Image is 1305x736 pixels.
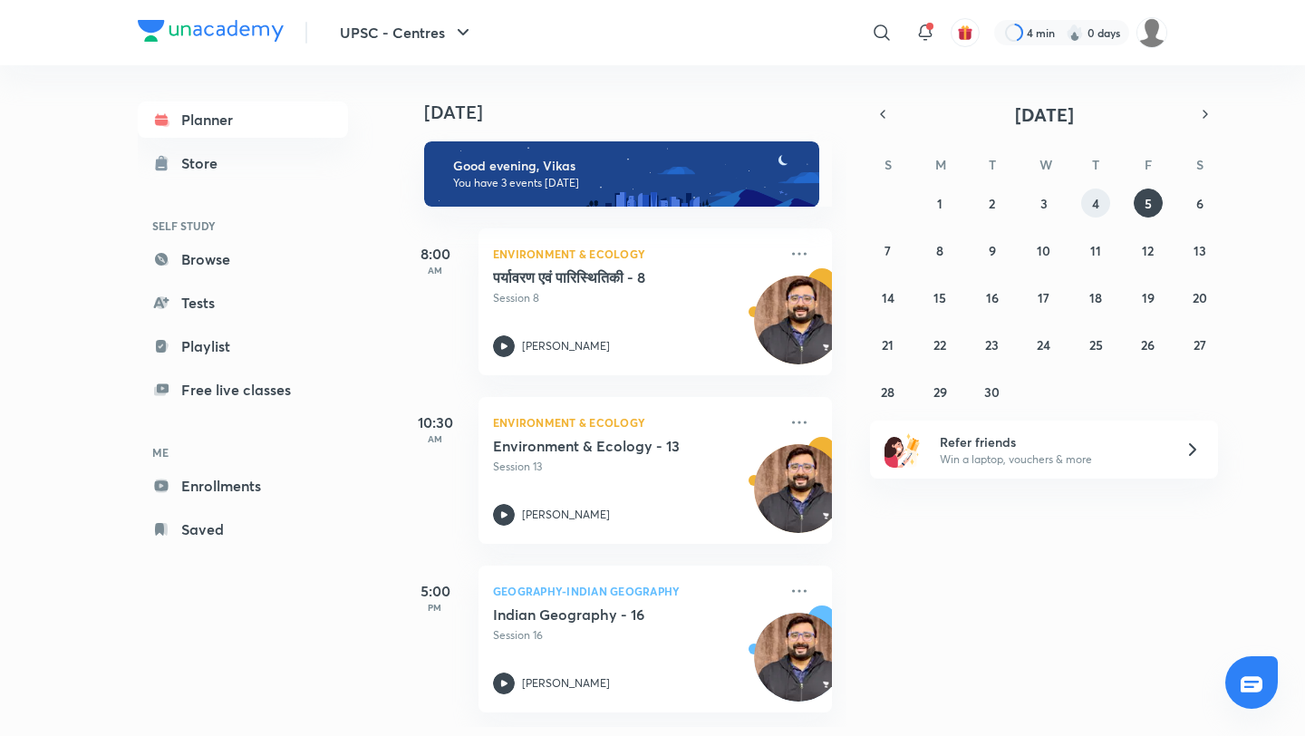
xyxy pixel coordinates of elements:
abbr: September 9, 2025 [989,242,996,259]
button: September 24, 2025 [1029,330,1058,359]
button: avatar [951,18,980,47]
abbr: September 19, 2025 [1142,289,1155,306]
button: September 8, 2025 [925,236,954,265]
p: [PERSON_NAME] [522,338,610,354]
p: Session 8 [493,290,778,306]
abbr: September 17, 2025 [1038,289,1049,306]
h5: 8:00 [399,243,471,265]
a: Store [138,145,348,181]
p: AM [399,433,471,444]
abbr: Saturday [1196,156,1203,173]
img: Company Logo [138,20,284,42]
abbr: September 3, 2025 [1040,195,1048,212]
button: September 13, 2025 [1185,236,1214,265]
a: Playlist [138,328,348,364]
button: September 25, 2025 [1081,330,1110,359]
button: September 19, 2025 [1134,283,1163,312]
button: September 27, 2025 [1185,330,1214,359]
abbr: September 11, 2025 [1090,242,1101,259]
abbr: September 4, 2025 [1092,195,1099,212]
p: Geography-Indian Geography [493,580,778,602]
button: September 2, 2025 [978,189,1007,218]
abbr: Friday [1145,156,1152,173]
button: September 5, 2025 [1134,189,1163,218]
h6: SELF STUDY [138,210,348,241]
abbr: September 6, 2025 [1196,195,1203,212]
button: September 30, 2025 [978,377,1007,406]
abbr: September 7, 2025 [884,242,891,259]
img: referral [884,431,921,468]
abbr: September 20, 2025 [1193,289,1207,306]
p: AM [399,265,471,276]
img: evening [424,141,819,207]
button: September 26, 2025 [1134,330,1163,359]
abbr: September 14, 2025 [882,289,894,306]
img: avatar [957,24,973,41]
abbr: September 25, 2025 [1089,336,1103,353]
a: Browse [138,241,348,277]
abbr: September 29, 2025 [933,383,947,401]
button: September 15, 2025 [925,283,954,312]
abbr: Wednesday [1039,156,1052,173]
h5: 10:30 [399,412,471,433]
button: September 4, 2025 [1081,189,1110,218]
button: September 12, 2025 [1134,236,1163,265]
h6: Refer friends [940,432,1163,451]
abbr: September 26, 2025 [1141,336,1155,353]
button: September 9, 2025 [978,236,1007,265]
p: Win a laptop, vouchers & more [940,451,1163,468]
abbr: September 10, 2025 [1037,242,1050,259]
h6: Good evening, Vikas [453,158,803,174]
h6: ME [138,437,348,468]
abbr: September 12, 2025 [1142,242,1154,259]
button: September 18, 2025 [1081,283,1110,312]
abbr: September 8, 2025 [936,242,943,259]
h5: Indian Geography - 16 [493,605,719,624]
button: September 17, 2025 [1029,283,1058,312]
a: Tests [138,285,348,321]
button: September 20, 2025 [1185,283,1214,312]
p: [PERSON_NAME] [522,675,610,692]
abbr: September 21, 2025 [882,336,894,353]
a: Enrollments [138,468,348,504]
button: September 1, 2025 [925,189,954,218]
abbr: September 27, 2025 [1194,336,1206,353]
p: Session 13 [493,459,778,475]
button: UPSC - Centres [329,15,485,51]
p: You have 3 events [DATE] [453,176,803,190]
abbr: September 24, 2025 [1037,336,1050,353]
button: September 23, 2025 [978,330,1007,359]
abbr: September 5, 2025 [1145,195,1152,212]
abbr: September 23, 2025 [985,336,999,353]
abbr: Tuesday [989,156,996,173]
a: Planner [138,102,348,138]
abbr: September 16, 2025 [986,289,999,306]
abbr: September 28, 2025 [881,383,894,401]
button: September 3, 2025 [1029,189,1058,218]
p: PM [399,602,471,613]
span: [DATE] [1015,102,1074,127]
abbr: September 30, 2025 [984,383,1000,401]
button: September 22, 2025 [925,330,954,359]
abbr: Monday [935,156,946,173]
div: Store [181,152,228,174]
button: September 16, 2025 [978,283,1007,312]
img: streak [1066,24,1084,42]
h5: पर्यावरण एवं पारिस्थितिकी - 8 [493,268,719,286]
h4: [DATE] [424,102,850,123]
button: September 29, 2025 [925,377,954,406]
a: Company Logo [138,20,284,46]
img: Vikas Mishra [1136,17,1167,48]
p: [PERSON_NAME] [522,507,610,523]
button: [DATE] [895,102,1193,127]
p: Environment & Ecology [493,412,778,433]
button: September 28, 2025 [874,377,903,406]
abbr: Sunday [884,156,892,173]
a: Saved [138,511,348,547]
button: September 6, 2025 [1185,189,1214,218]
h5: 5:00 [399,580,471,602]
button: September 21, 2025 [874,330,903,359]
abbr: September 22, 2025 [933,336,946,353]
button: September 10, 2025 [1029,236,1058,265]
p: Session 16 [493,627,778,644]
